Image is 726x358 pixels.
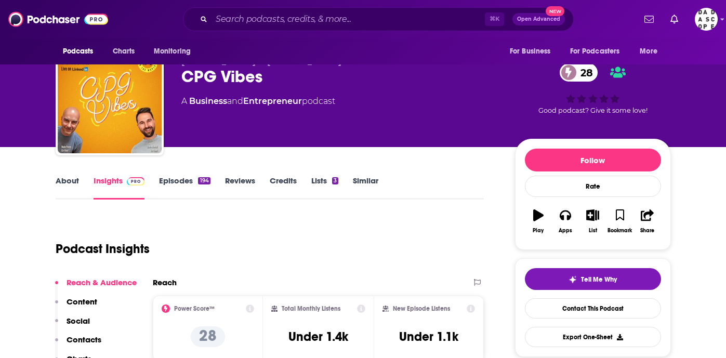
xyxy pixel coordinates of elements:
div: Search podcasts, credits, & more... [183,7,574,31]
p: Reach & Audience [67,277,137,287]
a: Show notifications dropdown [666,10,682,28]
span: More [640,44,657,59]
button: open menu [503,42,564,61]
div: Apps [559,228,572,234]
a: Show notifications dropdown [640,10,658,28]
button: Show profile menu [695,8,718,31]
button: Share [633,203,661,240]
div: 3 [332,177,338,184]
div: 194 [198,177,210,184]
h2: Total Monthly Listens [282,305,340,312]
span: Logged in as Dadascope2 [695,8,718,31]
a: Lists3 [311,176,338,200]
p: 28 [191,326,225,347]
div: 28Good podcast? Give it some love! [515,57,671,121]
button: Bookmark [606,203,633,240]
div: Share [640,228,654,234]
button: tell me why sparkleTell Me Why [525,268,661,290]
div: A podcast [181,95,335,108]
span: Charts [113,44,135,59]
a: Credits [270,176,297,200]
p: Social [67,316,90,326]
span: New [546,6,564,16]
button: Play [525,203,552,240]
span: Good podcast? Give it some love! [538,107,648,114]
button: Follow [525,149,661,171]
span: Open Advanced [517,17,560,22]
h3: Under 1.1k [399,329,458,344]
span: 28 [570,63,598,82]
div: List [589,228,597,234]
span: Podcasts [63,44,94,59]
h2: New Episode Listens [393,305,450,312]
span: and [227,96,243,106]
button: Social [55,316,90,335]
a: Business [189,96,227,106]
button: List [579,203,606,240]
button: open menu [563,42,635,61]
span: ⌘ K [485,12,504,26]
button: Reach & Audience [55,277,137,297]
p: Contacts [67,335,101,344]
a: Reviews [225,176,255,200]
img: User Profile [695,8,718,31]
span: For Business [510,44,551,59]
button: Apps [552,203,579,240]
span: For Podcasters [570,44,620,59]
a: Episodes194 [159,176,210,200]
span: Monitoring [154,44,191,59]
button: open menu [632,42,670,61]
a: 28 [560,63,598,82]
img: Podchaser Pro [127,177,145,185]
h2: Reach [153,277,177,287]
button: Open AdvancedNew [512,13,565,25]
h3: Under 1.4k [288,329,348,344]
button: open menu [147,42,204,61]
img: Podchaser - Follow, Share and Rate Podcasts [8,9,108,29]
div: Bookmark [608,228,632,234]
button: Contacts [55,335,101,354]
a: Contact This Podcast [525,298,661,319]
h1: Podcast Insights [56,241,150,257]
img: CPG Vibes [58,49,162,153]
button: open menu [56,42,107,61]
button: Export One-Sheet [525,327,661,347]
a: InsightsPodchaser Pro [94,176,145,200]
h2: Power Score™ [174,305,215,312]
a: Similar [353,176,378,200]
p: Content [67,297,97,307]
input: Search podcasts, credits, & more... [212,11,485,28]
img: tell me why sparkle [569,275,577,284]
div: Rate [525,176,661,197]
a: Entrepreneur [243,96,302,106]
button: Content [55,297,97,316]
a: About [56,176,79,200]
span: Tell Me Why [581,275,617,284]
a: Charts [106,42,141,61]
div: Play [533,228,544,234]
